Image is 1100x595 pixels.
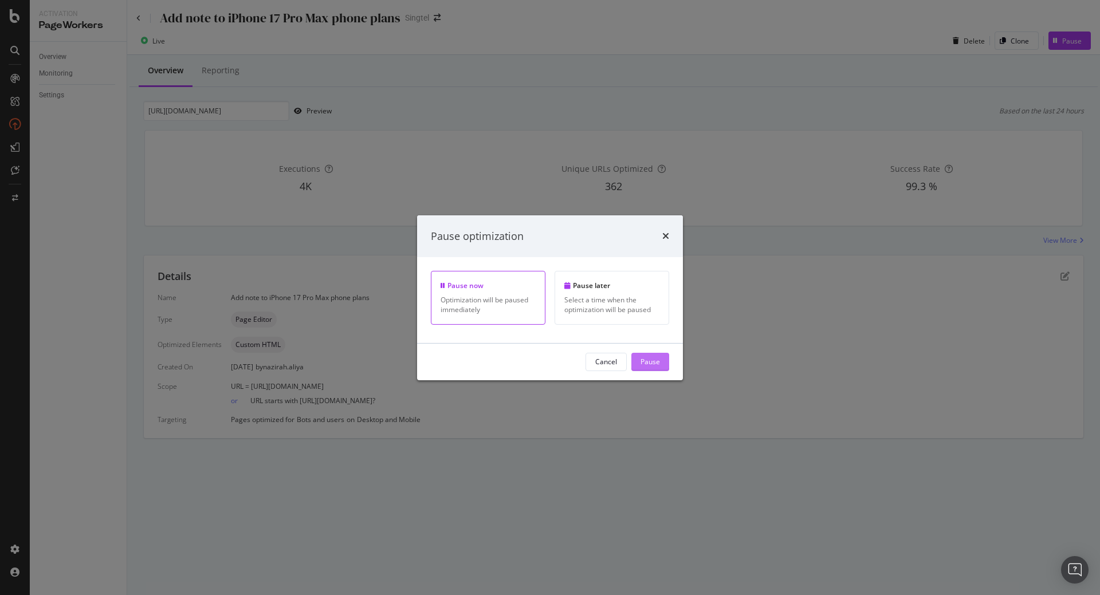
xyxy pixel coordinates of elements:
div: Select a time when the optimization will be paused [564,295,659,314]
button: Pause [631,353,669,371]
div: Optimization will be paused immediately [441,295,536,314]
div: Pause optimization [431,228,524,243]
div: modal [417,215,683,380]
button: Cancel [586,353,627,371]
div: times [662,228,669,243]
div: Open Intercom Messenger [1061,556,1089,584]
div: Pause now [441,281,536,290]
div: Pause [641,357,660,367]
div: Pause later [564,281,659,290]
div: Cancel [595,357,617,367]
